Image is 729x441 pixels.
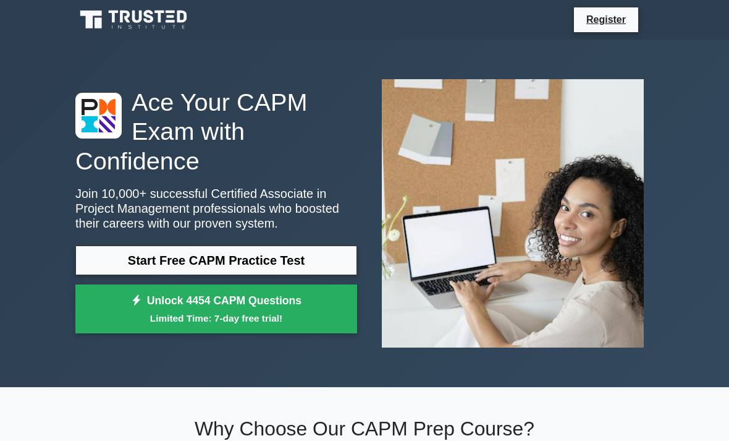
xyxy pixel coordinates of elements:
[75,246,357,275] a: Start Free CAPM Practice Test
[91,311,342,325] small: Limited Time: 7-day free trial!
[75,88,357,176] h1: Ace Your CAPM Exam with Confidence
[75,186,357,231] p: Join 10,000+ successful Certified Associate in Project Management professionals who boosted their...
[75,417,654,440] h2: Why Choose Our CAPM Prep Course?
[579,12,633,27] a: Register
[75,285,357,334] a: Unlock 4454 CAPM QuestionsLimited Time: 7-day free trial!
